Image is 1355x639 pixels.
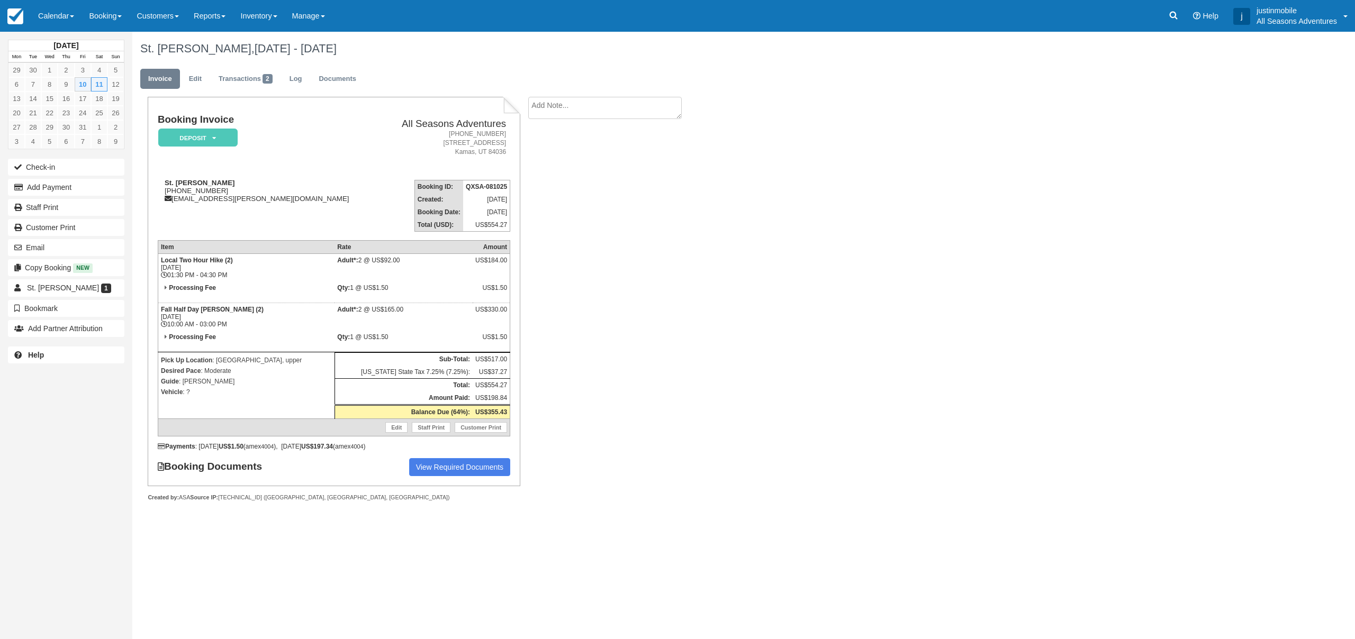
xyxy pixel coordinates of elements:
[107,63,124,77] a: 5
[161,257,233,264] strong: Local Two Hour Hike (2)
[58,134,74,149] a: 6
[8,279,124,296] a: St. [PERSON_NAME] 1
[58,120,74,134] a: 30
[41,92,58,106] a: 15
[161,367,201,375] strong: Desired Pace
[335,241,473,254] th: Rate
[190,494,218,500] strong: Source IP:
[107,92,124,106] a: 19
[335,353,473,366] th: Sub-Total:
[1193,12,1200,20] i: Help
[41,63,58,77] a: 1
[384,118,506,130] h2: All Seasons Adventures
[414,206,463,218] th: Booking Date:
[25,92,41,106] a: 14
[91,92,107,106] a: 18
[75,120,91,134] a: 31
[337,284,350,291] strong: Qty
[75,63,91,77] a: 3
[75,77,91,92] a: 10
[384,130,506,157] address: [PHONE_NUMBER] [STREET_ADDRESS] Kamas, UT 84036
[41,51,58,63] th: Wed
[8,159,124,176] button: Check-in
[165,179,235,187] strong: St. [PERSON_NAME]
[181,69,210,89] a: Edit
[75,106,91,120] a: 24
[25,120,41,134] a: 28
[8,92,25,106] a: 13
[91,120,107,134] a: 1
[158,254,335,282] td: [DATE] 01:30 PM - 04:30 PM
[158,241,335,254] th: Item
[91,51,107,63] th: Sat
[58,92,74,106] a: 16
[335,379,473,392] th: Total:
[1257,16,1337,26] p: All Seasons Adventures
[28,351,44,359] b: Help
[41,106,58,120] a: 22
[75,134,91,149] a: 7
[335,303,473,331] td: 2 @ US$165.00
[161,387,332,397] p: : ?
[1257,5,1337,16] p: justinmobile
[335,405,473,419] th: Balance Due (64%):
[158,443,195,450] strong: Payments
[161,388,183,396] strong: Vehicle
[475,333,507,349] div: US$1.50
[8,199,124,216] a: Staff Print
[335,281,473,303] td: 1 @ US$1.50
[475,284,507,300] div: US$1.50
[263,74,273,84] span: 2
[414,193,463,206] th: Created:
[8,320,124,337] button: Add Partner Attribution
[58,51,74,63] th: Thu
[27,284,99,292] span: St. [PERSON_NAME]
[41,77,58,92] a: 8
[1233,8,1250,25] div: j
[1203,12,1218,20] span: Help
[466,183,507,190] strong: QXSA-081025
[161,306,264,313] strong: Fall Half Day [PERSON_NAME] (2)
[8,259,124,276] button: Copy Booking New
[350,443,363,450] small: 4004
[8,51,25,63] th: Mon
[473,379,510,392] td: US$554.27
[161,366,332,376] p: : Moderate
[414,180,463,194] th: Booking ID:
[8,77,25,92] a: 6
[8,239,124,256] button: Email
[101,284,111,293] span: 1
[463,218,510,232] td: US$554.27
[335,331,473,352] td: 1 @ US$1.50
[158,443,510,450] div: : [DATE] (amex ), [DATE] (amex )
[463,193,510,206] td: [DATE]
[91,106,107,120] a: 25
[219,443,243,450] strong: US$1.50
[158,303,335,331] td: [DATE] 10:00 AM - 03:00 PM
[58,63,74,77] a: 2
[8,106,25,120] a: 20
[337,306,358,313] strong: Adult*
[107,77,124,92] a: 12
[8,219,124,236] a: Customer Print
[75,51,91,63] th: Fri
[161,378,179,385] strong: Guide
[8,134,25,149] a: 3
[475,306,507,322] div: US$330.00
[73,263,93,272] span: New
[282,69,310,89] a: Log
[91,77,107,92] a: 11
[211,69,281,89] a: Transactions2
[158,461,272,472] strong: Booking Documents
[473,241,510,254] th: Amount
[107,134,124,149] a: 9
[311,69,364,89] a: Documents
[8,63,25,77] a: 29
[337,333,350,341] strong: Qty
[53,41,78,50] strong: [DATE]
[58,77,74,92] a: 9
[337,257,358,264] strong: Adult*
[169,333,216,341] strong: Processing Fee
[8,346,124,363] a: Help
[58,106,74,120] a: 23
